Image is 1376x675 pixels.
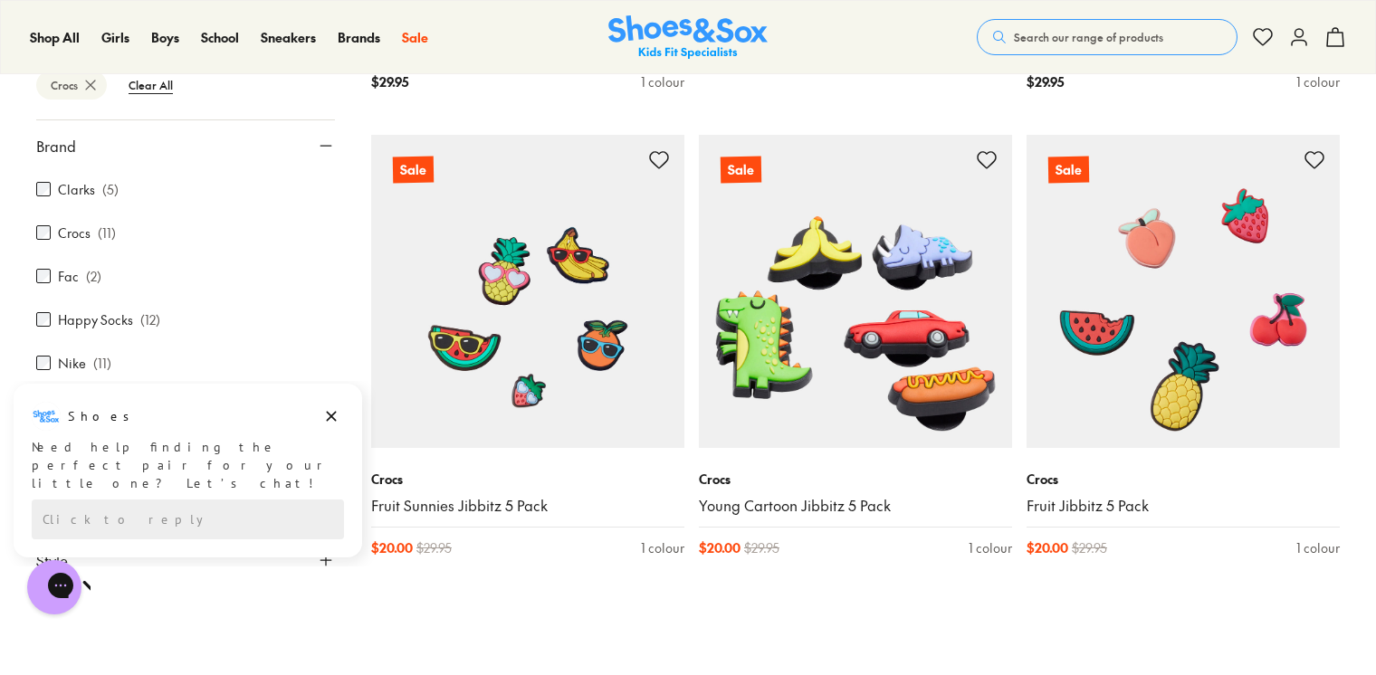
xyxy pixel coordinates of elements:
[416,538,452,557] span: $ 29.95
[1014,29,1163,45] span: Search our range of products
[969,538,1012,557] div: 1 colour
[1027,470,1340,489] p: Crocs
[98,223,116,242] p: ( 11 )
[371,135,684,448] a: Sale
[721,156,761,183] p: Sale
[93,353,111,372] p: ( 11 )
[58,223,91,242] label: Crocs
[18,554,91,621] iframe: Gorgias live chat messenger
[101,28,129,47] a: Girls
[30,28,80,46] span: Shop All
[371,470,684,489] p: Crocs
[977,19,1237,55] button: Search our range of products
[371,496,684,516] a: Fruit Sunnies Jibbitz 5 Pack
[14,3,362,176] div: Campaign message
[1296,538,1340,557] div: 1 colour
[371,538,413,557] span: $ 20.00
[338,28,380,47] a: Brands
[402,28,428,47] a: Sale
[1027,135,1340,448] a: Sale
[1072,538,1107,557] span: $ 29.95
[371,72,408,91] span: $ 29.95
[393,156,435,183] p: Sale
[699,135,1012,448] a: Sale
[36,135,76,157] span: Brand
[699,538,741,557] span: $ 20.00
[86,266,101,285] p: ( 2 )
[36,120,335,171] button: Brand
[608,15,768,60] a: Shoes & Sox
[30,28,80,47] a: Shop All
[744,538,779,557] span: $ 29.95
[699,496,1012,516] a: Young Cartoon Jibbitz 5 Pack
[32,57,344,111] div: Need help finding the perfect pair for your little one? Let’s chat!
[32,119,344,158] div: Reply to the campaigns
[201,28,239,47] a: School
[102,179,119,198] p: ( 5 )
[58,266,79,285] label: Fac
[101,28,129,46] span: Girls
[338,28,380,46] span: Brands
[319,23,344,48] button: Dismiss campaign
[36,71,107,100] btn: Crocs
[201,28,239,46] span: School
[261,28,316,46] span: Sneakers
[68,26,139,44] h3: Shoes
[32,21,61,50] img: Shoes logo
[58,309,133,328] label: Happy Socks
[1296,72,1340,91] div: 1 colour
[151,28,179,47] a: Boys
[58,353,86,372] label: Nike
[151,28,179,46] span: Boys
[261,28,316,47] a: Sneakers
[402,28,428,46] span: Sale
[140,309,160,328] p: ( 12 )
[58,179,95,198] label: Clarks
[1027,496,1340,516] a: Fruit Jibbitz 5 Pack
[114,69,187,101] btn: Clear All
[641,72,684,91] div: 1 colour
[1048,156,1089,183] p: Sale
[14,21,362,111] div: Message from Shoes. Need help finding the perfect pair for your little one? Let’s chat!
[608,15,768,60] img: SNS_Logo_Responsive.svg
[699,470,1012,489] p: Crocs
[641,538,684,557] div: 1 colour
[1027,538,1068,557] span: $ 20.00
[1027,72,1064,91] span: $ 29.95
